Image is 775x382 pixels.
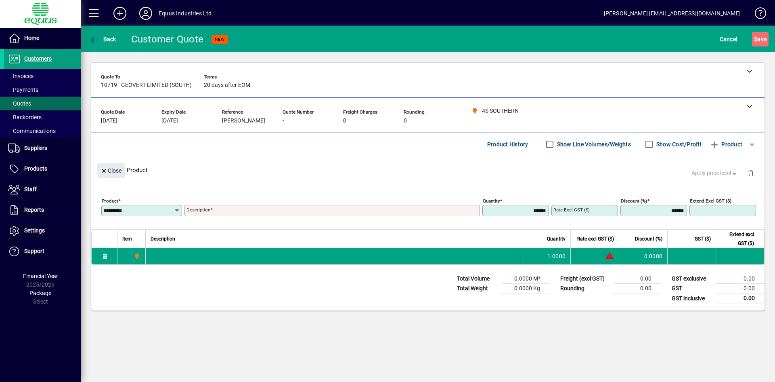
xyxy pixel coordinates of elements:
button: Delete [741,163,760,183]
span: - [283,118,284,124]
button: Back [87,32,118,46]
span: [DATE] [161,118,178,124]
td: 0.0000 Kg [501,284,550,293]
span: Product History [487,138,528,151]
span: Financial Year [23,273,58,279]
a: Suppliers [4,138,81,158]
span: Discount (%) [635,234,662,243]
span: Suppliers [24,145,47,151]
span: Staff [24,186,37,192]
a: Quotes [4,97,81,110]
td: 0.00 [613,284,661,293]
mat-label: Product [102,198,118,204]
span: S [754,36,757,42]
td: Total Volume [453,274,501,284]
td: 0.00 [716,274,765,284]
a: Support [4,241,81,262]
button: Close [97,163,125,178]
a: Staff [4,179,81,200]
span: 10719 - GEOVERT LIMITED (SOUTH) [101,82,192,89]
div: Customer Quote [131,33,204,46]
span: Customers [24,55,52,62]
td: 0.0000 M³ [501,274,550,284]
app-page-header-button: Close [95,167,127,174]
mat-label: Extend excl GST ($) [690,198,731,204]
a: Knowledge Base [749,2,765,28]
button: Save [752,32,769,46]
span: Payments [8,87,38,93]
span: Support [24,248,44,254]
span: Description [151,234,175,243]
span: Back [89,36,116,42]
td: GST exclusive [668,274,716,284]
div: Equus Industries Ltd [159,7,212,20]
span: GST ($) [695,234,711,243]
span: Backorders [8,114,42,120]
a: Reports [4,200,81,220]
div: [PERSON_NAME] [EMAIL_ADDRESS][DOMAIN_NAME] [604,7,741,20]
td: 0.00 [716,284,765,293]
td: Rounding [556,284,613,293]
span: 0 [404,118,407,124]
a: Communications [4,124,81,138]
td: Freight (excl GST) [556,274,613,284]
a: Settings [4,221,81,241]
button: Cancel [718,32,739,46]
span: [DATE] [101,118,117,124]
a: Home [4,28,81,49]
button: Profile [133,6,159,21]
button: Product History [484,137,532,152]
span: Invoices [8,73,34,79]
span: [PERSON_NAME] [222,118,265,124]
span: Home [24,35,39,41]
span: Quotes [8,100,31,107]
mat-label: Quantity [483,198,500,204]
span: Extend excl GST ($) [721,230,754,248]
span: Cancel [720,33,737,46]
span: 1.0000 [547,252,566,260]
td: 0.00 [613,274,661,284]
td: GST inclusive [668,293,716,304]
label: Show Cost/Profit [655,140,702,148]
a: Backorders [4,110,81,124]
button: Apply price level [688,166,741,181]
span: Package [29,290,51,296]
a: Payments [4,83,81,97]
app-page-header-button: Delete [741,169,760,177]
td: GST [668,284,716,293]
span: NEW [215,37,225,42]
span: Quantity [547,234,566,243]
mat-label: Rate excl GST ($) [553,207,590,213]
a: Invoices [4,69,81,83]
span: Rate excl GST ($) [577,234,614,243]
span: Item [122,234,132,243]
span: Reports [24,207,44,213]
span: Products [24,165,47,172]
span: 4S SOUTHERN [132,252,141,261]
a: Products [4,159,81,179]
div: Product [91,155,765,185]
td: 0.0000 [619,248,667,264]
span: 0 [343,118,346,124]
button: Add [107,6,133,21]
span: Settings [24,227,45,234]
span: Apply price level [691,169,738,177]
span: Close [101,164,121,177]
span: Communications [8,128,56,134]
label: Show Line Volumes/Weights [555,140,631,148]
mat-label: Description [186,207,210,213]
app-page-header-button: Back [81,32,125,46]
td: 0.00 [716,293,765,304]
span: 20 days after EOM [204,82,250,89]
span: ave [754,33,767,46]
td: Total Weight [453,284,501,293]
mat-label: Discount (%) [621,198,647,204]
